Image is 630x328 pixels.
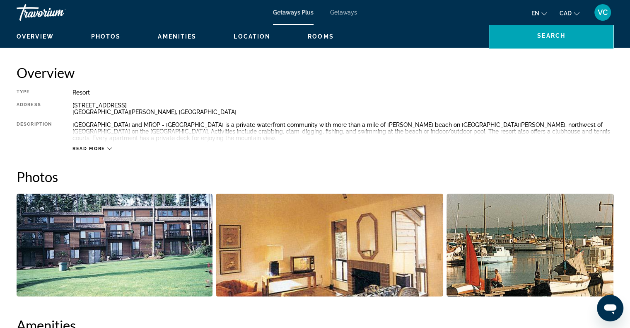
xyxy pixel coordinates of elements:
[72,146,105,151] span: Read more
[447,193,613,297] button: Open full-screen image slider
[489,23,613,49] button: Search
[17,121,52,141] div: Description
[158,33,196,40] button: Amenities
[17,64,613,81] h2: Overview
[72,89,613,96] div: Resort
[17,168,613,185] h2: Photos
[234,33,270,40] button: Location
[308,33,334,40] button: Rooms
[560,7,579,19] button: Change currency
[537,32,565,39] span: Search
[17,89,52,96] div: Type
[17,2,99,23] a: Travorium
[597,295,623,321] iframe: Button to launch messaging window
[560,10,572,17] span: CAD
[72,121,613,141] div: [GEOGRAPHIC_DATA] and MROP - [GEOGRAPHIC_DATA] is a private waterfront community with more than a...
[330,9,357,16] a: Getaways
[17,193,212,297] button: Open full-screen image slider
[592,4,613,21] button: User Menu
[531,10,539,17] span: en
[91,33,121,40] button: Photos
[531,7,547,19] button: Change language
[72,146,112,152] button: Read more
[17,33,54,40] button: Overview
[72,102,613,115] div: [STREET_ADDRESS] [GEOGRAPHIC_DATA][PERSON_NAME], [GEOGRAPHIC_DATA]
[17,102,52,115] div: Address
[273,9,314,16] a: Getaways Plus
[598,8,608,17] span: VC
[216,193,443,297] button: Open full-screen image slider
